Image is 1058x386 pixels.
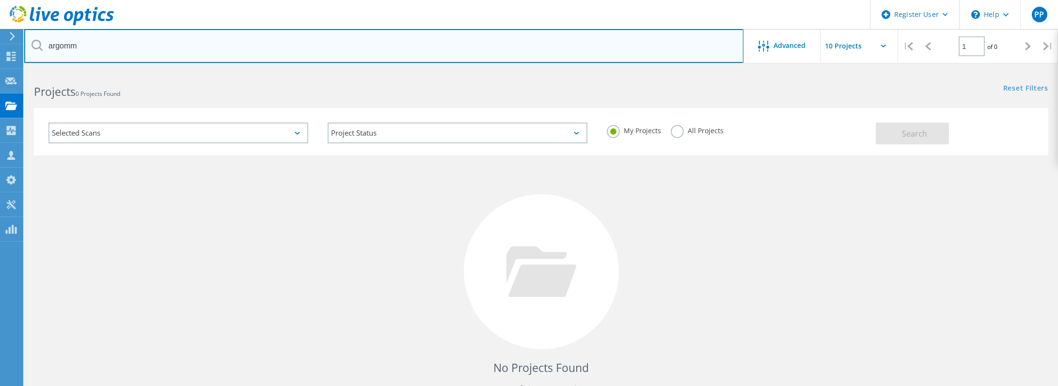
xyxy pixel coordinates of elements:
[44,360,1039,376] h4: No Projects Found
[898,29,918,63] div: |
[987,43,997,51] span: of 0
[48,123,308,143] div: Selected Scans
[1034,11,1044,18] span: PP
[34,84,76,99] b: Projects
[902,128,927,139] span: Search
[971,10,980,19] svg: \n
[1038,29,1058,63] div: |
[774,42,806,49] span: Advanced
[607,125,661,134] label: My Projects
[10,20,114,27] a: Live Optics Dashboard
[76,90,120,98] span: 0 Projects Found
[1003,85,1048,93] a: Reset Filters
[876,123,949,144] button: Search
[24,29,743,63] input: Search projects by name, owner, ID, company, etc
[328,123,587,143] div: Project Status
[671,125,724,134] label: All Projects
